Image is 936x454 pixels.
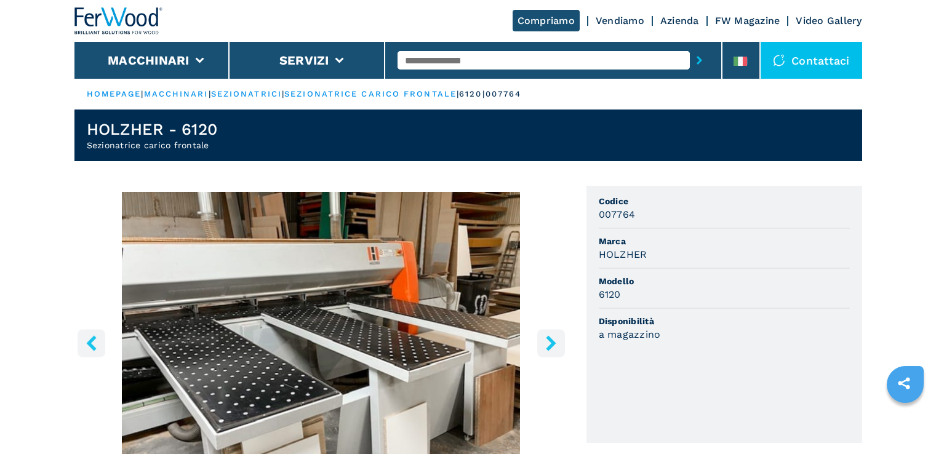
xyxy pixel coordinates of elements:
h2: Sezionatrice carico frontale [87,139,218,151]
img: Contattaci [773,54,785,66]
a: Azienda [660,15,699,26]
img: Ferwood [74,7,163,34]
h3: a magazzino [599,327,661,341]
a: sezionatrice carico frontale [284,89,457,98]
span: Codice [599,195,850,207]
span: Modello [599,275,850,287]
button: submit-button [690,46,709,74]
h3: 6120 [599,287,621,301]
button: left-button [78,329,105,357]
p: 007764 [486,89,522,100]
h1: HOLZHER - 6120 [87,119,218,139]
span: | [209,89,211,98]
span: | [282,89,284,98]
a: Video Gallery [796,15,862,26]
button: Macchinari [108,53,190,68]
iframe: Chat [884,399,927,445]
h3: 007764 [599,207,636,221]
a: FW Magazine [715,15,780,26]
a: Vendiamo [596,15,644,26]
a: macchinari [144,89,209,98]
a: HOMEPAGE [87,89,142,98]
span: | [457,89,459,98]
span: | [141,89,143,98]
a: Compriamo [513,10,580,31]
a: sharethis [889,368,919,399]
h3: HOLZHER [599,247,647,261]
a: sezionatrici [211,89,282,98]
button: right-button [537,329,565,357]
button: Servizi [279,53,329,68]
div: Contattaci [761,42,862,79]
span: Marca [599,235,850,247]
span: Disponibilità [599,315,850,327]
p: 6120 | [459,89,486,100]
